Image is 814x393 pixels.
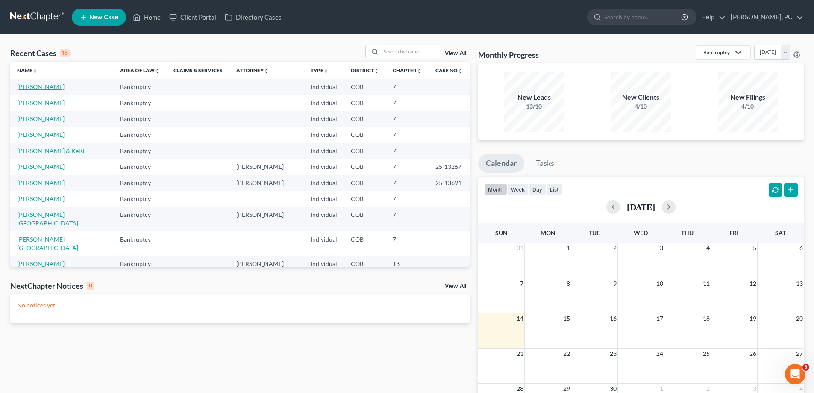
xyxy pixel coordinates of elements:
a: [PERSON_NAME] [17,131,65,138]
i: unfold_more [264,68,269,74]
td: COB [344,143,386,159]
span: 21 [516,349,524,359]
td: 7 [386,143,429,159]
td: COB [344,127,386,143]
div: NextChapter Notices [10,281,94,291]
td: Individual [304,256,344,281]
td: Bankruptcy [113,256,167,281]
a: [PERSON_NAME] [17,195,65,202]
td: Bankruptcy [113,79,167,95]
div: 0 [87,282,94,290]
div: 13/10 [504,102,564,111]
button: day [529,183,546,195]
div: 4/10 [718,102,778,111]
td: 7 [386,127,429,143]
td: 13 [386,256,429,281]
span: New Case [89,14,118,21]
td: Individual [304,191,344,207]
td: Individual [304,111,344,127]
a: Calendar [478,154,524,173]
div: New Leads [504,92,564,102]
span: Wed [634,229,648,236]
a: [PERSON_NAME] [17,260,65,267]
td: Individual [304,175,344,191]
td: [PERSON_NAME] Camera [229,256,304,281]
td: 25-13691 [429,175,470,191]
button: list [546,183,562,195]
td: COB [344,111,386,127]
a: [PERSON_NAME] [17,163,65,170]
span: 25 [702,349,711,359]
td: Bankruptcy [113,143,167,159]
span: 4 [705,243,711,253]
iframe: Intercom live chat [785,364,805,384]
td: Bankruptcy [113,191,167,207]
i: unfold_more [458,68,463,74]
span: 13 [795,278,804,289]
span: 7 [519,278,524,289]
input: Search by name... [604,9,682,25]
td: Individual [304,159,344,174]
span: 6 [799,243,804,253]
i: unfold_more [155,68,160,74]
a: View All [445,283,466,289]
h3: Monthly Progress [478,50,539,60]
td: 7 [386,231,429,256]
span: 9 [612,278,617,289]
i: unfold_more [374,68,379,74]
a: [PERSON_NAME], PC [726,9,803,25]
span: 16 [609,313,617,324]
td: COB [344,191,386,207]
span: Fri [729,229,738,236]
span: 8 [566,278,571,289]
div: 15 [60,49,70,57]
td: 25-13267 [429,159,470,174]
a: Nameunfold_more [17,67,38,74]
span: 20 [795,313,804,324]
div: 4/10 [611,102,671,111]
a: Districtunfold_more [351,67,379,74]
a: Chapterunfold_more [393,67,422,74]
span: 5 [752,243,757,253]
td: COB [344,207,386,231]
span: 1 [566,243,571,253]
span: Mon [541,229,555,236]
a: Area of Lawunfold_more [120,67,160,74]
td: COB [344,175,386,191]
td: Individual [304,79,344,95]
span: 18 [702,313,711,324]
td: 7 [386,95,429,111]
div: Recent Cases [10,48,70,58]
a: Client Portal [165,9,220,25]
a: Case Nounfold_more [435,67,463,74]
a: [PERSON_NAME] & Kelsi [17,147,85,154]
button: month [484,183,507,195]
span: 3 [659,243,664,253]
a: Home [129,9,165,25]
td: Bankruptcy [113,127,167,143]
a: [PERSON_NAME][GEOGRAPHIC_DATA] [17,236,78,251]
i: unfold_more [32,68,38,74]
td: 7 [386,79,429,95]
a: Tasks [528,154,562,173]
span: Tue [589,229,600,236]
a: Help [697,9,726,25]
td: Individual [304,127,344,143]
span: Sat [775,229,786,236]
td: COB [344,231,386,256]
td: 7 [386,159,429,174]
i: unfold_more [323,68,329,74]
span: 31 [516,243,524,253]
td: Bankruptcy [113,231,167,256]
span: Thu [681,229,694,236]
td: Bankruptcy [113,111,167,127]
td: [PERSON_NAME] [229,207,304,231]
div: New Clients [611,92,671,102]
span: 17 [655,313,664,324]
span: 12 [749,278,757,289]
span: 23 [609,349,617,359]
a: Directory Cases [220,9,286,25]
div: Bankruptcy [703,49,730,56]
div: New Filings [718,92,778,102]
p: No notices yet! [17,301,463,310]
